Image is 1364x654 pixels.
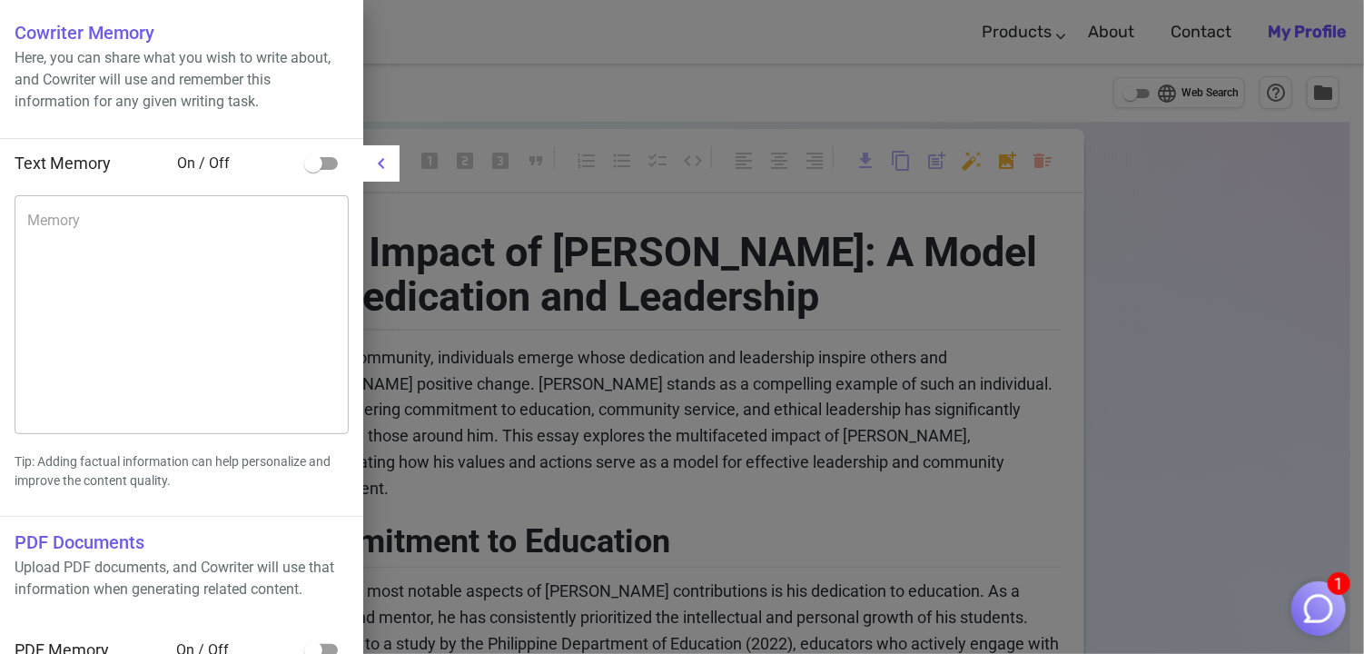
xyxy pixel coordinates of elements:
[15,557,349,600] p: Upload PDF documents, and Cowriter will use that information when generating related content.
[15,18,349,47] h6: Cowriter Memory
[15,528,349,557] h6: PDF Documents
[15,47,349,113] p: Here, you can share what you wish to write about, and Cowriter will use and remember this informa...
[177,153,296,174] span: On / Off
[363,145,400,182] button: menu
[1301,591,1336,626] img: Close chat
[15,154,111,173] span: Text Memory
[1328,572,1350,595] span: 1
[15,452,349,490] p: Tip: Adding factual information can help personalize and improve the content quality.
